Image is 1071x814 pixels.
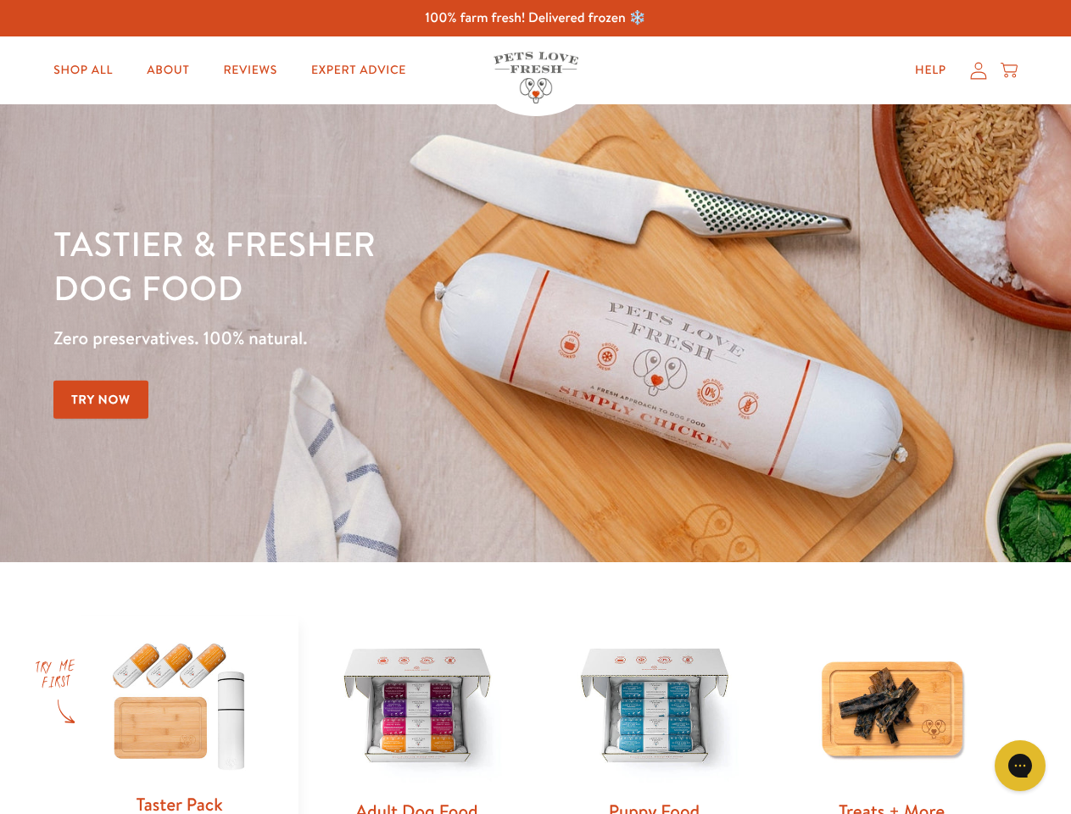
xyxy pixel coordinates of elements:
[298,53,420,87] a: Expert Advice
[986,734,1054,797] iframe: Gorgias live chat messenger
[53,381,148,419] a: Try Now
[40,53,126,87] a: Shop All
[209,53,290,87] a: Reviews
[53,323,696,354] p: Zero preservatives. 100% natural.
[53,221,696,309] h1: Tastier & fresher dog food
[494,52,578,103] img: Pets Love Fresh
[901,53,960,87] a: Help
[133,53,203,87] a: About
